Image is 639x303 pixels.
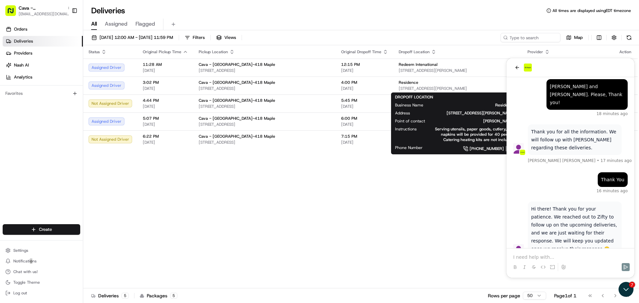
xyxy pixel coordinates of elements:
span: Business Name [395,102,423,108]
button: Cava - [GEOGRAPHIC_DATA][EMAIL_ADDRESS][DOMAIN_NAME] [3,3,69,19]
button: Toggle Theme [3,278,80,287]
button: [DATE] 12:00 AM - [DATE] 11:59 PM [89,33,176,42]
span: [DATE] [341,140,388,145]
button: Settings [3,246,80,255]
span: Serving utensils, paper goods, cutlery, and napkins will be provided for 40 people. Catering heat... [427,126,515,142]
a: Nash AI [3,60,83,71]
span: [STREET_ADDRESS] [199,140,330,145]
span: 7:15 PM [341,134,388,139]
span: Cava - [GEOGRAPHIC_DATA]-418 Maple [199,98,275,103]
span: DROPOFF LOCATION [395,94,433,100]
span: [DATE] [341,104,388,109]
span: Original Pickup Time [143,49,181,55]
span: Point of contact [395,118,425,124]
span: Redeem Intenational [399,62,438,67]
span: [STREET_ADDRESS] [199,104,330,109]
input: Type to search [501,33,560,42]
span: Residence [434,102,515,108]
span: [PHONE_NUMBER] [470,146,504,151]
span: [DATE] [143,122,188,127]
span: All times are displayed using EDT timezone [552,8,631,13]
span: Cava - [GEOGRAPHIC_DATA]-418 Maple [199,62,275,67]
span: Settings [13,248,28,253]
button: [EMAIL_ADDRESS][DOMAIN_NAME] [19,11,72,17]
span: Cava - [GEOGRAPHIC_DATA] [19,5,65,11]
span: 5:45 PM [341,98,388,103]
span: Residence [399,80,418,85]
button: Log out [3,288,80,298]
button: Map [563,33,586,42]
a: Orders [3,24,83,35]
span: 6:22 PM [143,134,188,139]
span: Deliveries [14,38,33,44]
span: [DATE] [143,68,188,73]
span: 4:00 PM [341,80,388,85]
span: Cava - [GEOGRAPHIC_DATA]-418 Maple [199,80,275,85]
iframe: Customer support window [507,58,634,278]
span: Address [395,110,410,116]
div: Page 1 of 1 [554,292,576,299]
span: Assigned [105,20,127,28]
span: Orders [14,26,27,32]
span: [DATE] 12:00 AM - [DATE] 11:59 PM [100,35,173,41]
span: Toggle Theme [13,280,40,285]
a: Analytics [3,72,83,82]
button: Refresh [624,33,634,42]
span: Chat with us! [13,269,38,274]
span: [STREET_ADDRESS][PERSON_NAME] [421,110,515,116]
span: 11:28 AM [143,62,188,67]
div: Action [618,49,632,55]
span: Status [89,49,100,55]
span: [PERSON_NAME] [436,118,515,124]
div: 5 [170,293,177,299]
span: Pickup Location [199,49,228,55]
span: Cava - [GEOGRAPHIC_DATA]-418 Maple [199,116,275,121]
button: Notifications [3,256,80,266]
button: Views [213,33,239,42]
a: [PHONE_NUMBER] [433,145,515,152]
button: Create [3,224,80,235]
span: [DATE] [341,122,388,127]
iframe: Open customer support [618,281,636,299]
span: All [91,20,97,28]
a: Providers [3,48,83,59]
div: Favorites [3,88,80,99]
span: Create [39,227,52,232]
span: [DATE] [341,68,388,73]
button: Chat with us! [3,267,80,276]
span: [DATE] [143,86,188,91]
span: Cava - [GEOGRAPHIC_DATA]-418 Maple [199,134,275,139]
span: Dropoff Location [399,49,430,55]
span: Map [574,35,583,41]
span: 12:15 PM [341,62,388,67]
h1: Deliveries [91,5,125,16]
a: Deliveries [3,36,83,47]
p: Rows per page [488,292,520,299]
span: Providers [14,50,32,56]
span: Phone Number [395,145,423,150]
span: Log out [13,290,27,296]
span: Original Dropoff Time [341,49,381,55]
span: Analytics [14,74,32,80]
div: 5 [121,293,129,299]
span: [DATE] [143,104,188,109]
span: Filters [193,35,205,41]
button: Filters [182,33,208,42]
span: [STREET_ADDRESS][PERSON_NAME] [399,86,517,91]
span: Provider [528,49,543,55]
span: [DATE] [341,86,388,91]
span: [STREET_ADDRESS][PERSON_NAME] [399,68,517,73]
div: Packages [140,292,177,299]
